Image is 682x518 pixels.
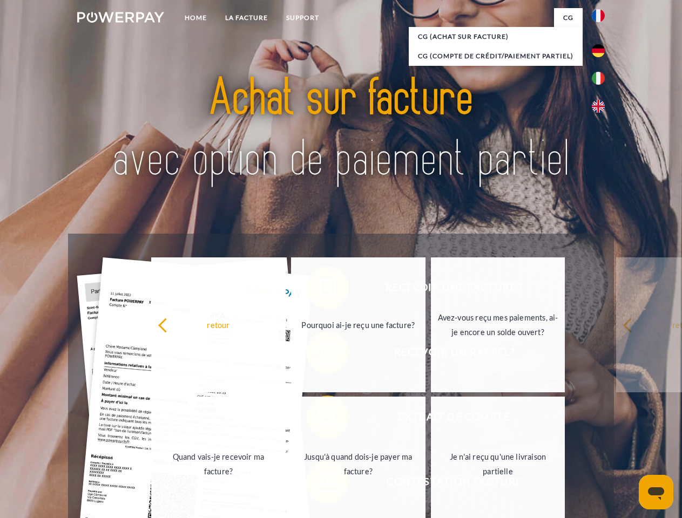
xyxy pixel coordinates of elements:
img: it [592,72,605,85]
img: logo-powerpay-white.svg [77,12,164,23]
img: en [592,100,605,113]
iframe: Bouton de lancement de la fenêtre de messagerie [639,475,673,509]
a: CG (achat sur facture) [409,27,583,46]
a: LA FACTURE [216,8,277,28]
div: Je n'ai reçu qu'une livraison partielle [437,449,559,479]
div: Pourquoi ai-je reçu une facture? [298,317,419,332]
div: retour [158,317,279,332]
div: Quand vais-je recevoir ma facture? [158,449,279,479]
a: CG [554,8,583,28]
img: fr [592,9,605,22]
a: Avez-vous reçu mes paiements, ai-je encore un solde ouvert? [431,257,565,392]
a: Support [277,8,328,28]
img: title-powerpay_fr.svg [103,52,579,207]
div: Avez-vous reçu mes paiements, ai-je encore un solde ouvert? [437,310,559,339]
div: Jusqu'à quand dois-je payer ma facture? [298,449,419,479]
a: CG (Compte de crédit/paiement partiel) [409,46,583,66]
a: Home [175,8,216,28]
img: de [592,44,605,57]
